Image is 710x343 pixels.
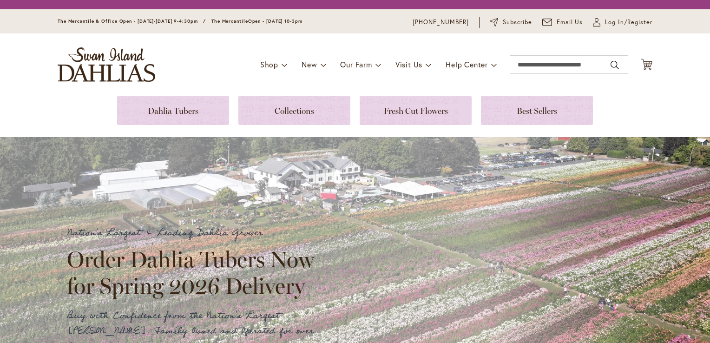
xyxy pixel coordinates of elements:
span: Subscribe [503,18,532,27]
span: The Mercantile & Office Open - [DATE]-[DATE] 9-4:30pm / The Mercantile [58,18,248,24]
span: Shop [260,59,278,69]
button: Search [611,58,619,73]
span: Help Center [446,59,488,69]
span: New [302,59,317,69]
span: Log In/Register [605,18,652,27]
span: Visit Us [395,59,422,69]
a: Log In/Register [593,18,652,27]
a: store logo [58,47,155,82]
a: Email Us [542,18,583,27]
span: Open - [DATE] 10-3pm [248,18,302,24]
p: Nation's Largest & Leading Dahlia Grower [67,225,322,241]
h2: Order Dahlia Tubers Now for Spring 2026 Delivery [67,246,322,298]
span: Our Farm [340,59,372,69]
a: Subscribe [490,18,532,27]
span: Email Us [557,18,583,27]
a: [PHONE_NUMBER] [413,18,469,27]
